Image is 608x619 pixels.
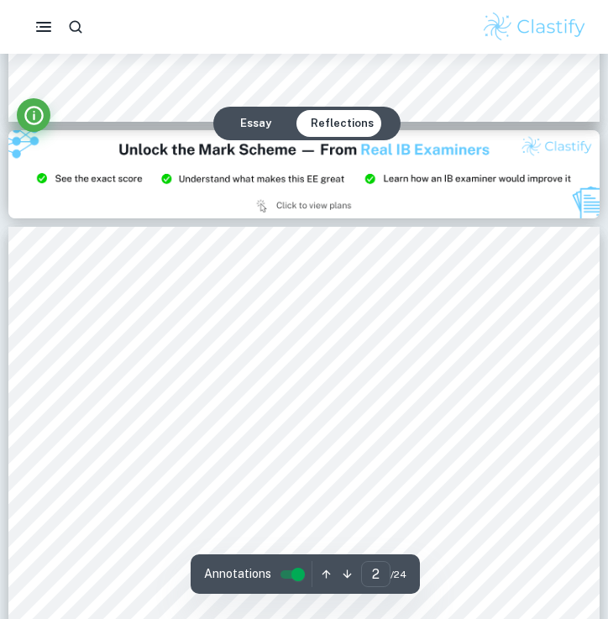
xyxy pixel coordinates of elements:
button: Info [17,98,50,132]
img: Clastify logo [481,10,588,44]
button: Essay [227,110,285,137]
button: Reflections [297,110,387,137]
span: / 24 [390,567,406,582]
img: Ad [8,130,600,219]
span: Annotations [204,565,271,583]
